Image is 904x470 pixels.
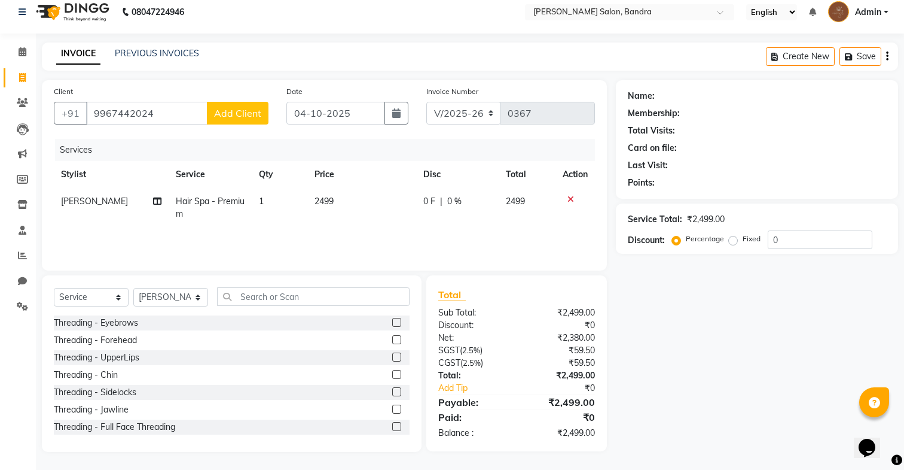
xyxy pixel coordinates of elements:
[429,410,517,424] div: Paid:
[517,307,604,319] div: ₹2,499.00
[214,107,261,119] span: Add Client
[517,395,604,410] div: ₹2,499.00
[416,161,499,188] th: Disc
[429,307,517,319] div: Sub Total:
[115,48,199,59] a: PREVIOUS INVOICES
[628,125,675,137] div: Total Visits:
[54,369,118,381] div: Threading - Chin
[259,196,264,207] span: 1
[531,382,604,395] div: ₹0
[54,86,73,97] label: Client
[828,1,849,22] img: Admin
[423,195,435,208] span: 0 F
[176,196,245,219] span: Hair Spa - Premium
[463,358,481,368] span: 2.5%
[54,421,175,433] div: Threading - Full Face Threading
[628,234,665,247] div: Discount:
[54,404,129,416] div: Threading - Jawline
[438,345,460,356] span: SGST
[429,332,517,344] div: Net:
[314,196,334,207] span: 2499
[517,410,604,424] div: ₹0
[252,161,307,188] th: Qty
[687,213,725,226] div: ₹2,499.00
[307,161,416,188] th: Price
[447,195,462,208] span: 0 %
[55,139,604,161] div: Services
[499,161,555,188] th: Total
[429,344,517,357] div: ( )
[628,177,655,189] div: Points:
[555,161,595,188] th: Action
[854,422,892,458] iframe: chat widget
[429,427,517,439] div: Balance :
[517,332,604,344] div: ₹2,380.00
[440,195,442,208] span: |
[54,334,137,347] div: Threading - Forehead
[429,357,517,369] div: ( )
[429,382,531,395] a: Add Tip
[628,159,668,172] div: Last Visit:
[517,427,604,439] div: ₹2,499.00
[217,287,410,306] input: Search or Scan
[462,345,480,355] span: 2.5%
[429,369,517,382] div: Total:
[438,357,460,368] span: CGST
[686,234,724,244] label: Percentage
[766,47,835,66] button: Create New
[429,319,517,332] div: Discount:
[855,6,881,19] span: Admin
[438,289,466,301] span: Total
[517,319,604,332] div: ₹0
[54,317,138,329] div: Threading - Eyebrows
[628,142,677,154] div: Card on file:
[506,196,525,207] span: 2499
[839,47,881,66] button: Save
[628,90,655,102] div: Name:
[517,357,604,369] div: ₹59.50
[743,234,761,244] label: Fixed
[429,395,517,410] div: Payable:
[54,386,136,399] div: Threading - Sidelocks
[86,102,207,125] input: Search by Name/Mobile/Email/Code
[207,102,268,125] button: Add Client
[286,86,303,97] label: Date
[54,351,139,364] div: Threading - UpperLips
[61,196,128,207] span: [PERSON_NAME]
[628,107,680,120] div: Membership:
[628,213,682,226] div: Service Total:
[517,344,604,357] div: ₹59.50
[426,86,478,97] label: Invoice Number
[169,161,252,188] th: Service
[56,43,100,65] a: INVOICE
[517,369,604,382] div: ₹2,499.00
[54,102,87,125] button: +91
[54,161,169,188] th: Stylist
